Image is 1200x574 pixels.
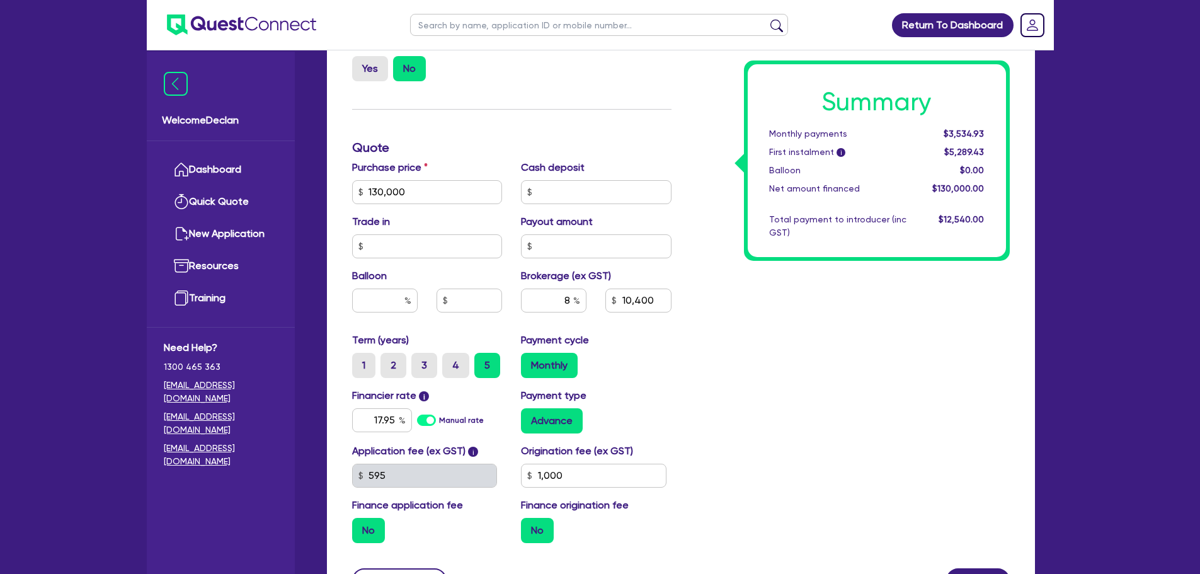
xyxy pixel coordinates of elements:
[164,250,278,282] a: Resources
[521,498,629,513] label: Finance origination fee
[411,353,437,378] label: 3
[352,353,375,378] label: 1
[892,13,1014,37] a: Return To Dashboard
[521,333,589,348] label: Payment cycle
[521,388,586,403] label: Payment type
[352,160,428,175] label: Purchase price
[352,140,671,155] h3: Quote
[164,340,278,355] span: Need Help?
[521,518,554,543] label: No
[837,149,845,158] span: i
[521,353,578,378] label: Monthly
[162,113,280,128] span: Welcome Declan
[521,408,583,433] label: Advance
[352,268,387,284] label: Balloon
[164,282,278,314] a: Training
[352,214,390,229] label: Trade in
[521,444,633,459] label: Origination fee (ex GST)
[164,360,278,374] span: 1300 465 363
[393,56,426,81] label: No
[352,56,388,81] label: Yes
[174,226,189,241] img: new-application
[760,146,916,159] div: First instalment
[164,186,278,218] a: Quick Quote
[164,379,278,405] a: [EMAIL_ADDRESS][DOMAIN_NAME]
[521,160,585,175] label: Cash deposit
[174,194,189,209] img: quick-quote
[380,353,406,378] label: 2
[439,415,484,426] label: Manual rate
[521,268,611,284] label: Brokerage (ex GST)
[410,14,788,36] input: Search by name, application ID or mobile number...
[521,214,593,229] label: Payout amount
[442,353,469,378] label: 4
[164,410,278,437] a: [EMAIL_ADDRESS][DOMAIN_NAME]
[760,164,916,177] div: Balloon
[352,388,430,403] label: Financier rate
[164,72,188,96] img: icon-menu-close
[760,127,916,141] div: Monthly payments
[760,213,916,239] div: Total payment to introducer (inc GST)
[164,218,278,250] a: New Application
[167,14,316,35] img: quest-connect-logo-blue
[944,147,984,157] span: $5,289.43
[352,444,466,459] label: Application fee (ex GST)
[932,183,984,193] span: $130,000.00
[164,154,278,186] a: Dashboard
[419,391,429,401] span: i
[352,498,463,513] label: Finance application fee
[352,518,385,543] label: No
[1016,9,1049,42] a: Dropdown toggle
[939,214,984,224] span: $12,540.00
[769,87,985,117] h1: Summary
[474,353,500,378] label: 5
[944,129,984,139] span: $3,534.93
[164,442,278,468] a: [EMAIL_ADDRESS][DOMAIN_NAME]
[760,182,916,195] div: Net amount financed
[468,447,478,457] span: i
[174,258,189,273] img: resources
[352,333,409,348] label: Term (years)
[960,165,984,175] span: $0.00
[174,290,189,306] img: training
